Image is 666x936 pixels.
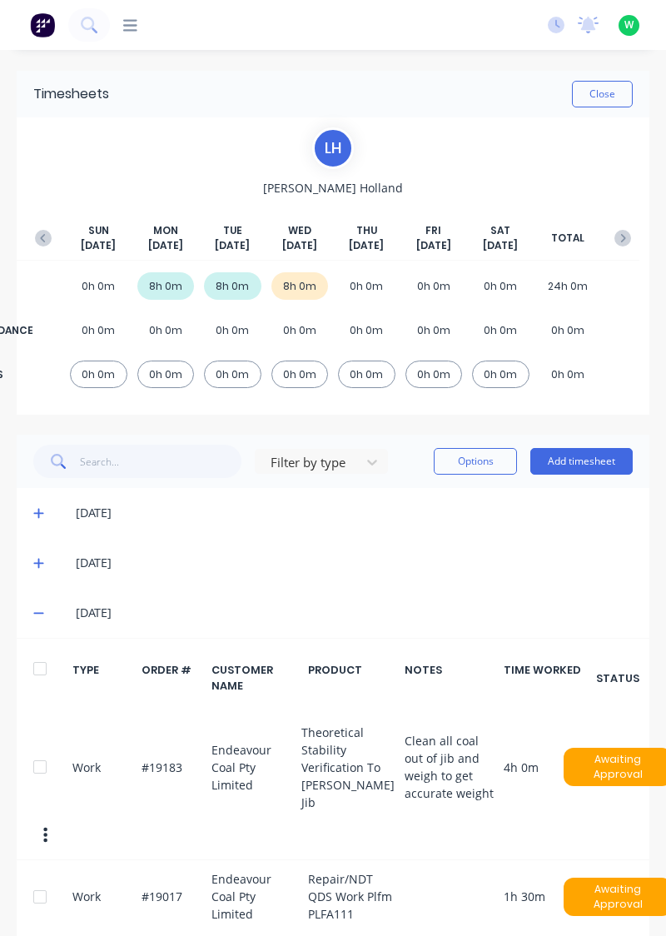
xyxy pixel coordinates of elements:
[539,272,597,300] div: 24h 0m
[282,238,317,253] span: [DATE]
[70,361,127,388] div: 0h 0m
[271,272,329,300] div: 8h 0m
[472,316,529,344] div: 0h 0m
[405,662,495,694] div: NOTES
[76,604,633,622] div: [DATE]
[70,272,127,300] div: 0h 0m
[405,316,463,344] div: 0h 0m
[308,662,395,694] div: PRODUCT
[288,223,311,238] span: WED
[76,504,633,522] div: [DATE]
[539,361,597,388] div: 0h 0m
[624,17,634,32] span: W
[434,448,517,475] button: Options
[148,238,183,253] span: [DATE]
[204,272,261,300] div: 8h 0m
[490,223,510,238] span: SAT
[356,223,377,238] span: THU
[204,316,261,344] div: 0h 0m
[530,448,633,475] button: Add timesheet
[572,81,633,107] button: Close
[338,272,395,300] div: 0h 0m
[137,316,195,344] div: 0h 0m
[472,272,529,300] div: 0h 0m
[425,223,441,238] span: FRI
[81,238,116,253] span: [DATE]
[504,662,594,694] div: TIME WORKED
[338,361,395,388] div: 0h 0m
[33,84,109,104] div: Timesheets
[137,272,195,300] div: 8h 0m
[263,179,403,197] span: [PERSON_NAME] Holland
[312,127,354,169] div: L H
[405,272,463,300] div: 0h 0m
[338,316,395,344] div: 0h 0m
[76,554,633,572] div: [DATE]
[211,662,299,694] div: CUSTOMER NAME
[80,445,242,478] input: Search...
[472,361,529,388] div: 0h 0m
[204,361,261,388] div: 0h 0m
[271,316,329,344] div: 0h 0m
[137,361,195,388] div: 0h 0m
[88,223,109,238] span: SUN
[72,662,132,694] div: TYPE
[271,361,329,388] div: 0h 0m
[30,12,55,37] img: Factory
[405,361,463,388] div: 0h 0m
[215,238,250,253] span: [DATE]
[551,231,584,246] span: TOTAL
[349,238,384,253] span: [DATE]
[603,662,633,694] div: STATUS
[539,316,597,344] div: 0h 0m
[483,238,518,253] span: [DATE]
[70,316,127,344] div: 0h 0m
[223,223,242,238] span: TUE
[416,238,451,253] span: [DATE]
[142,662,201,694] div: ORDER #
[153,223,178,238] span: MON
